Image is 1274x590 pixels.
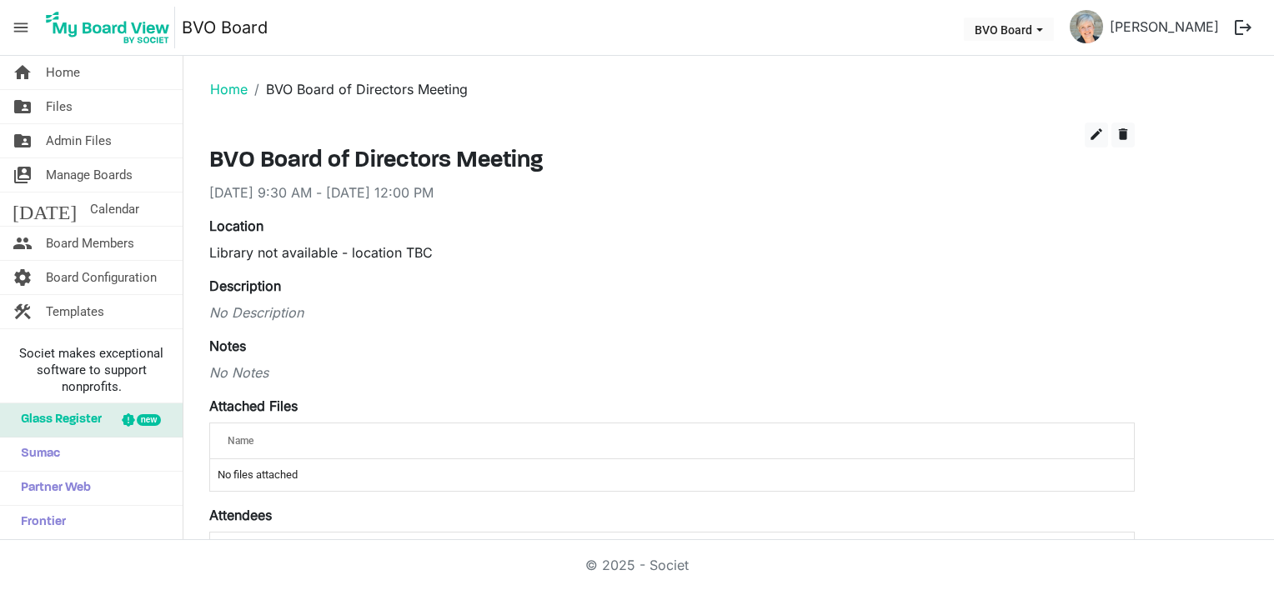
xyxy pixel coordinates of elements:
span: Calendar [90,192,139,226]
span: Societ makes exceptional software to support nonprofits. [8,345,175,395]
div: Library not available - location TBC [209,242,1135,262]
label: Attached Files [209,396,298,416]
div: No Notes [209,362,1135,382]
button: delete [1111,122,1135,147]
span: Sumac [13,437,60,471]
span: home [13,56,33,89]
span: Name [228,435,253,447]
span: Templates [46,295,104,328]
span: menu [5,12,37,43]
span: people [13,227,33,260]
span: delete [1116,127,1131,142]
label: Notes [209,336,246,356]
h3: BVO Board of Directors Meeting [209,147,1135,176]
img: PyyS3O9hLMNWy5sfr9llzGd1zSo7ugH3aP_66mAqqOBuUsvSKLf-rP3SwHHrcKyCj7ldBY4ygcQ7lV8oQjcMMA_thumb.png [1070,10,1103,43]
a: © 2025 - Societ [585,557,689,573]
button: edit [1085,122,1108,147]
a: Home [210,81,248,97]
a: [PERSON_NAME] [1103,10,1226,43]
div: [DATE] 9:30 AM - [DATE] 12:00 PM [209,182,1135,202]
span: Partner Web [13,472,91,505]
label: Attendees [209,505,272,525]
span: edit [1089,127,1104,142]
span: Admin Files [46,124,112,157]
span: Manage Boards [46,158,133,192]
img: My Board View Logo [41,7,175,48]
span: folder_shared [13,124,33,157]
span: Board Members [46,227,134,260]
span: Glass Register [13,403,102,437]
span: construction [13,295,33,328]
div: new [137,414,161,426]
span: Files [46,90,73,123]
li: BVO Board of Directors Meeting [248,79,468,99]
div: No Description [209,302,1135,322]
button: logout [1226,10,1261,45]
span: [DATE] [13,192,77,226]
span: switch_account [13,158,33,192]
label: Location [209,216,263,236]
label: Description [209,276,281,296]
button: BVO Board dropdownbutton [964,17,1054,41]
a: My Board View Logo [41,7,182,48]
a: BVO Board [182,11,268,44]
span: Frontier [13,506,66,539]
td: No files attached [210,459,1134,491]
span: folder_shared [13,90,33,123]
span: Board Configuration [46,261,157,294]
span: settings [13,261,33,294]
span: Home [46,56,80,89]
